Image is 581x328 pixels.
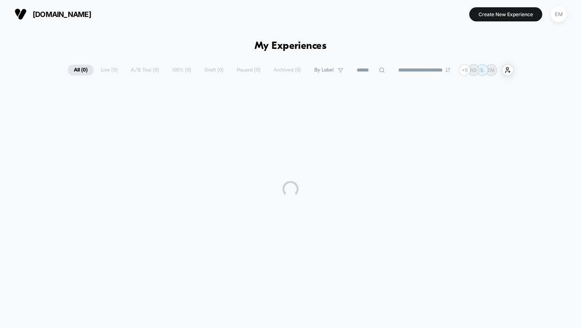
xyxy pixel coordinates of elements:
[470,67,477,73] p: RD
[68,65,94,76] span: All ( 0 )
[445,67,450,72] img: end
[15,8,27,20] img: Visually logo
[459,64,470,76] div: + 9
[314,67,334,73] span: By Label
[469,7,542,21] button: Create New Experience
[487,67,495,73] p: EM
[255,40,327,52] h1: My Experiences
[12,8,94,21] button: [DOMAIN_NAME]
[33,10,91,19] span: [DOMAIN_NAME]
[551,6,566,22] div: EM
[480,67,485,73] p: S.
[548,6,569,23] button: EM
